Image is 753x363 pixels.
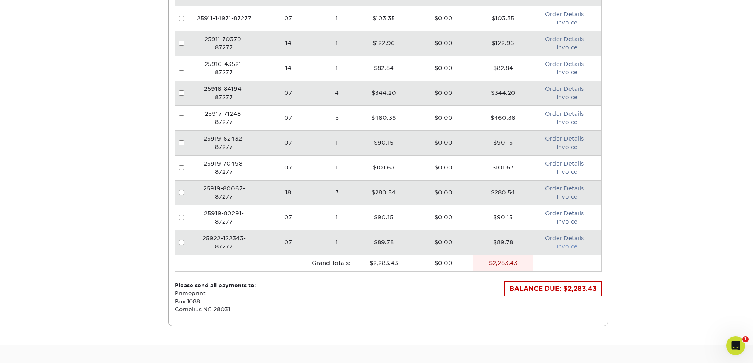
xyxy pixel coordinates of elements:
[545,11,584,17] a: Order Details
[504,281,602,296] div: BALANCE DUE: $2,283.43
[320,81,354,105] td: 4
[175,282,256,288] strong: Please send all payments to:
[192,155,256,180] td: 25919-70498-87277
[557,144,577,150] a: Invoice
[256,105,320,130] td: 07
[256,31,320,56] td: 14
[192,180,256,205] td: 25919-80067-87277
[413,180,473,205] td: $0.00
[557,194,577,200] a: Invoice
[320,130,354,155] td: 1
[489,260,517,266] stong: $2,283.43
[473,155,533,180] td: $101.63
[413,31,473,56] td: $0.00
[354,180,414,205] td: $280.54
[473,230,533,255] td: $89.78
[413,105,473,130] td: $0.00
[256,6,320,31] td: 07
[742,336,749,342] span: 1
[354,255,414,271] td: $2,283.43
[256,155,320,180] td: 07
[545,36,584,42] a: Order Details
[557,94,577,100] a: Invoice
[413,255,473,271] td: $0.00
[557,243,577,250] a: Invoice
[354,81,414,105] td: $344.20
[473,180,533,205] td: $280.54
[320,105,354,130] td: 5
[256,180,320,205] td: 18
[413,130,473,155] td: $0.00
[354,155,414,180] td: $101.63
[413,6,473,31] td: $0.00
[320,31,354,56] td: 1
[256,230,320,255] td: 07
[354,205,414,230] td: $90.15
[192,130,256,155] td: 25919-62432-87277
[557,119,577,125] a: Invoice
[557,218,577,225] a: Invoice
[545,160,584,167] a: Order Details
[413,81,473,105] td: $0.00
[192,230,256,255] td: 25922-122343-87277
[545,235,584,241] a: Order Details
[256,130,320,155] td: 07
[545,135,584,142] a: Order Details
[545,86,584,92] a: Order Details
[473,31,533,56] td: $122.96
[192,56,256,81] td: 25916-43521-87277
[473,6,533,31] td: $103.35
[413,205,473,230] td: $0.00
[192,31,256,56] td: 25911-70379-87277
[473,205,533,230] td: $90.15
[473,56,533,81] td: $82.84
[192,205,256,230] td: 25919-80291-87277
[256,205,320,230] td: 07
[354,130,414,155] td: $90.15
[192,81,256,105] td: 25916-84194-87277
[413,230,473,255] td: $0.00
[256,81,320,105] td: 07
[545,111,584,117] a: Order Details
[354,105,414,130] td: $460.36
[557,69,577,75] a: Invoice
[320,205,354,230] td: 1
[354,6,414,31] td: $103.35
[413,56,473,81] td: $0.00
[192,105,256,130] td: 25917-71248-87277
[256,56,320,81] td: 14
[473,81,533,105] td: $344.20
[473,130,533,155] td: $90.15
[726,336,745,355] iframe: Intercom live chat
[320,155,354,180] td: 1
[354,56,414,81] td: $82.84
[545,210,584,216] a: Order Details
[192,6,256,31] td: 25911-14971-87277
[557,44,577,51] a: Invoice
[192,255,354,271] td: Grand Totals:
[557,169,577,175] a: Invoice
[320,180,354,205] td: 3
[354,31,414,56] td: $122.96
[545,61,584,67] a: Order Details
[320,230,354,255] td: 1
[320,56,354,81] td: 1
[413,155,473,180] td: $0.00
[320,6,354,31] td: 1
[354,230,414,255] td: $89.78
[473,105,533,130] td: $460.36
[545,185,584,192] a: Order Details
[557,19,577,26] a: Invoice
[175,281,256,314] p: Primoprint Box 1088 Cornelius NC 28031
